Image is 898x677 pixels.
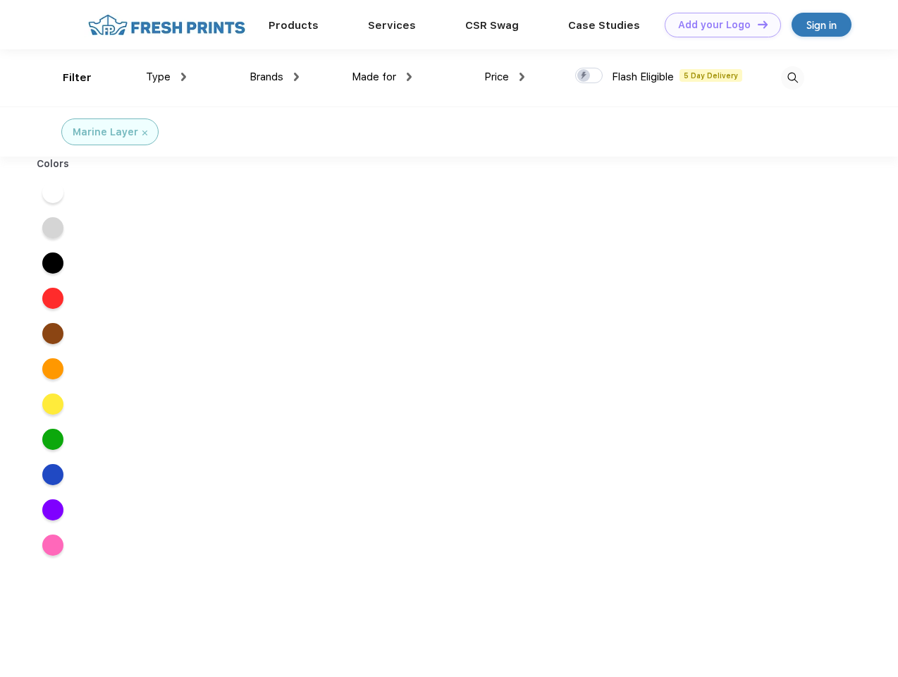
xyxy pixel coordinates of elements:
[142,130,147,135] img: filter_cancel.svg
[792,13,851,37] a: Sign in
[250,71,283,83] span: Brands
[679,69,742,82] span: 5 Day Delivery
[26,157,80,171] div: Colors
[294,73,299,81] img: dropdown.png
[465,19,519,32] a: CSR Swag
[352,71,396,83] span: Made for
[63,70,92,86] div: Filter
[73,125,138,140] div: Marine Layer
[368,19,416,32] a: Services
[84,13,250,37] img: fo%20logo%202.webp
[678,19,751,31] div: Add your Logo
[806,17,837,33] div: Sign in
[146,71,171,83] span: Type
[407,73,412,81] img: dropdown.png
[181,73,186,81] img: dropdown.png
[519,73,524,81] img: dropdown.png
[269,19,319,32] a: Products
[758,20,768,28] img: DT
[484,71,509,83] span: Price
[612,71,674,83] span: Flash Eligible
[781,66,804,90] img: desktop_search.svg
